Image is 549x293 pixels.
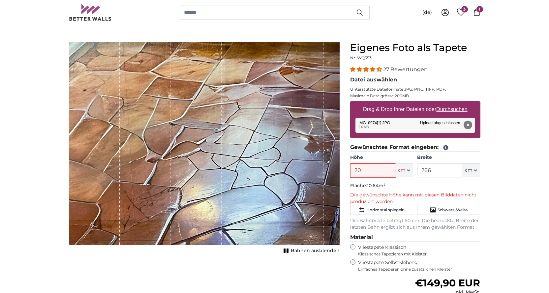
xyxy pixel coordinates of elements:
[358,259,480,272] label: Vliestapete Selbstklebend
[417,7,437,18] button: (de)
[350,42,480,54] h1: Eigenes Foto als Tapete
[282,246,340,255] button: Bahnen ausblenden
[476,6,483,13] span: 1
[438,207,468,213] span: Schwarz-Weiss
[358,244,475,257] label: Vliestapete Klassisch
[350,93,480,99] p: Maximale Dateigrösse 200MB.
[350,143,480,152] legend: Gewünschtes Format eingeben:
[350,233,480,242] legend: Material
[350,154,413,161] label: Höhe
[366,207,405,213] span: Horizontal spiegeln
[465,167,473,174] span: cm
[395,163,413,177] button: cm
[69,4,112,21] img: Betterwalls
[350,76,480,84] legend: Datei auswählen
[350,218,480,231] p: Die Bahnbreite beträgt 50 cm. Die bedruckte Breite der letzten Bahn ergibt sich aus Ihrem gewählt...
[69,42,340,255] div: 1 of 1
[360,103,470,116] label: Drag & Drop Ihrer Dateien oder
[350,192,480,205] p: Die gewünschte Höhe kann mit diesen Bilddaten nicht produziert werden.
[350,205,413,215] button: Horizontal spiegeln
[398,167,406,174] span: cm
[383,66,428,73] span: 27 Bewertungen
[358,267,480,272] span: Einfaches Tapezieren ohne zusätzlichen Kleister
[417,205,480,215] button: Schwarz-Weiss
[436,106,467,112] u: Durchsuchen
[417,154,480,161] label: Breite
[350,55,372,60] span: Nr. WQ553
[461,6,468,13] span: 3
[291,248,340,254] span: Bahnen ausblenden
[367,183,385,189] span: 10.64m²
[462,163,480,177] button: cm
[415,277,480,289] span: €149,90 EUR
[358,251,475,257] span: Klassisches Tapezieren mit Kleister
[350,183,480,189] p: Fläche:
[350,87,480,92] p: Unterstützte Dateiformate JPG, PNG, TIFF, PDF.
[350,66,383,73] span: 4.41 stars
